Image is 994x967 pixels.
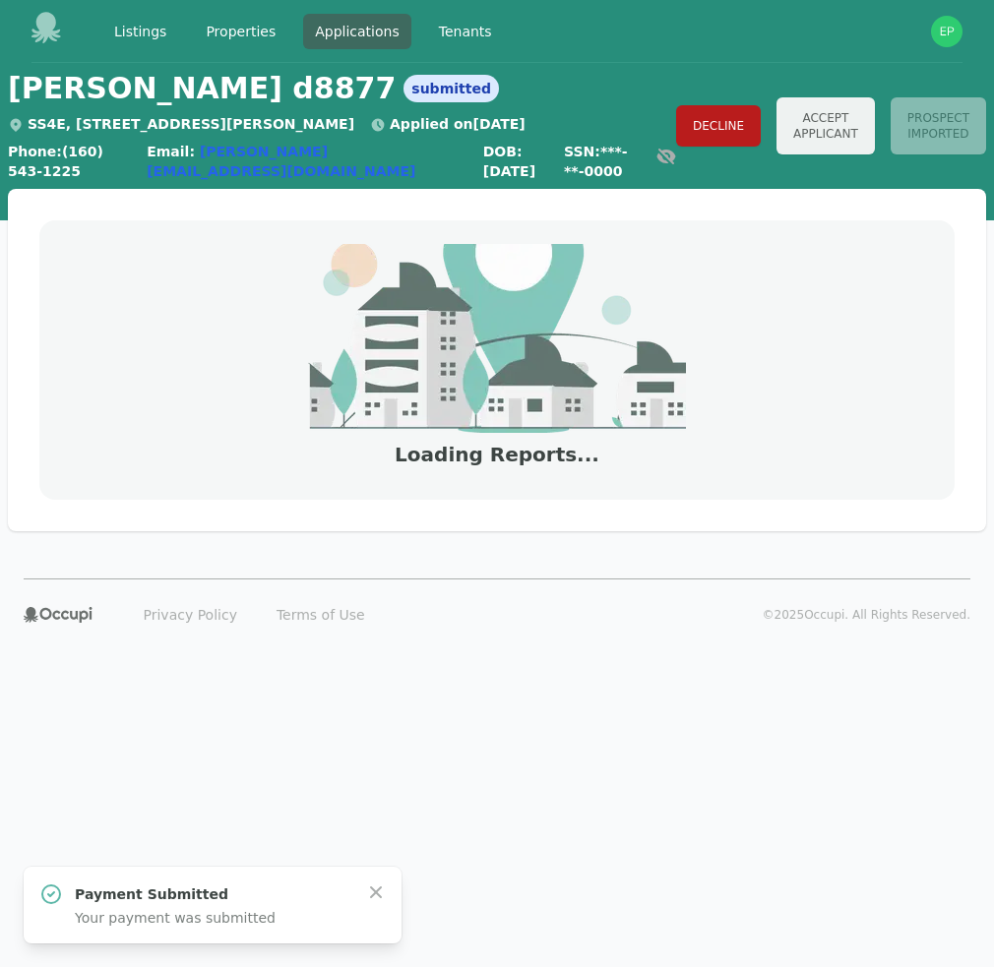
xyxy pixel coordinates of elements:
button: Decline [676,105,761,147]
a: Properties [194,14,287,49]
div: Phone: (160) 543-1225 [8,142,131,181]
a: [PERSON_NAME][EMAIL_ADDRESS][DOMAIN_NAME] [147,144,415,179]
span: Applied on [DATE] [370,116,526,132]
span: SS4E, [STREET_ADDRESS][PERSON_NAME] [8,116,354,132]
a: Terms of Use [265,599,377,631]
p: Your payment was submitted [75,908,350,928]
a: Privacy Policy [132,599,249,631]
a: Applications [303,14,411,49]
button: Accept Applicant [777,97,875,154]
div: Email: [147,142,467,181]
div: DOB: [DATE] [483,142,548,181]
p: © 2025 Occupi. All Rights Reserved. [763,607,970,623]
h3: Loading Reports... [395,441,599,468]
span: [PERSON_NAME] d8877 [8,71,396,106]
p: Payment Submitted [75,884,350,904]
img: empty_state_image [308,244,686,433]
a: Listings [102,14,178,49]
a: Tenants [427,14,504,49]
span: submitted [404,75,499,102]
